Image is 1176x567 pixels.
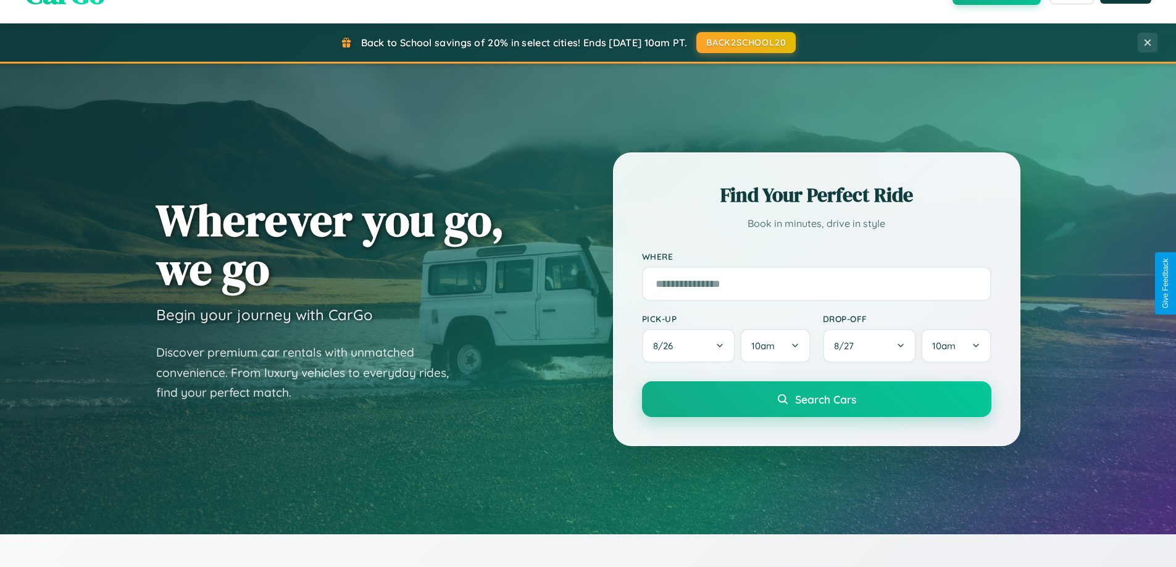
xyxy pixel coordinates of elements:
button: BACK2SCHOOL20 [696,32,796,53]
div: Give Feedback [1161,259,1170,308]
span: 10am [932,340,956,352]
label: Drop-off [823,313,991,324]
span: 8 / 26 [653,340,679,352]
label: Where [642,251,991,262]
h3: Begin your journey with CarGo [156,305,373,324]
h1: Wherever you go, we go [156,196,504,293]
p: Book in minutes, drive in style [642,215,991,233]
h2: Find Your Perfect Ride [642,181,991,209]
span: Back to School savings of 20% in select cities! Ends [DATE] 10am PT. [361,36,687,49]
span: 10am [751,340,775,352]
label: Pick-up [642,313,811,324]
button: 10am [740,329,810,363]
p: Discover premium car rentals with unmatched convenience. From luxury vehicles to everyday rides, ... [156,342,465,403]
button: 8/26 [642,329,736,363]
span: 8 / 27 [834,340,860,352]
button: 10am [921,329,991,363]
button: Search Cars [642,381,991,417]
button: 8/27 [823,329,917,363]
span: Search Cars [795,392,856,406]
